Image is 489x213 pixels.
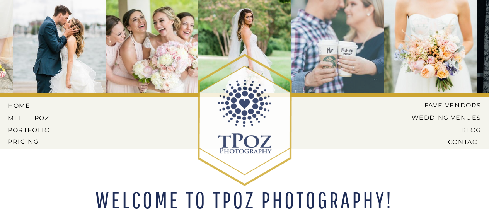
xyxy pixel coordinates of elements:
a: CONTACT [421,138,481,145]
a: BLOG [406,126,481,133]
a: PORTFOLIO [8,126,52,133]
a: Wedding Venues [400,114,481,121]
h2: WELCOME TO tPoz Photography! [90,188,398,211]
a: HOME [8,102,43,109]
a: Fave Vendors [418,102,481,109]
a: MEET tPoz [8,114,50,121]
a: Pricing [8,138,52,145]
